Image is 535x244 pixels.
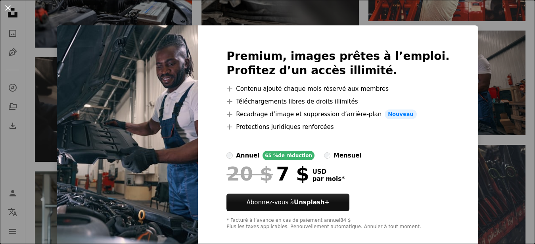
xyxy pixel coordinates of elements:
span: Nouveau [385,110,416,119]
div: * Facturé à l’avance en cas de paiement annuel 84 $ Plus les taxes applicables. Renouvellement au... [226,217,450,230]
span: USD [313,168,345,175]
div: mensuel [334,151,362,160]
span: 20 $ [226,163,273,184]
div: 65 % de réduction [263,151,314,160]
li: Contenu ajouté chaque mois réservé aux membres [226,84,450,94]
div: annuel [236,151,259,160]
li: Téléchargements libres de droits illimités [226,97,450,106]
strong: Unsplash+ [294,199,330,206]
li: Recadrage d’image et suppression d’arrière-plan [226,110,450,119]
button: Abonnez-vous àUnsplash+ [226,194,349,211]
input: annuel65 %de réduction [226,152,233,159]
h2: Premium, images prêtes à l’emploi. Profitez d’un accès illimité. [226,49,450,78]
span: par mois * [313,175,345,183]
li: Protections juridiques renforcées [226,122,450,132]
div: 7 $ [226,163,309,184]
input: mensuel [324,152,330,159]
